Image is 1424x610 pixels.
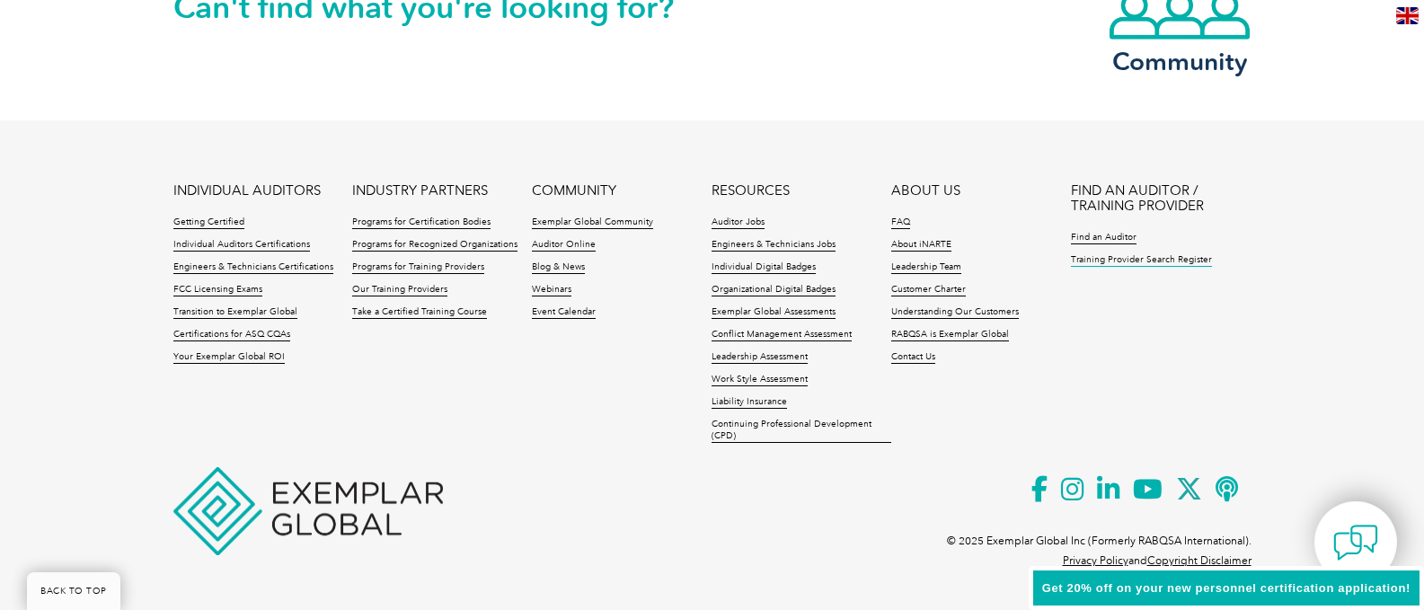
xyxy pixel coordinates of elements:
a: Understanding Our Customers [891,306,1019,319]
a: Conflict Management Assessment [712,329,852,341]
p: and [1063,551,1252,570]
a: Leadership Team [891,261,961,274]
a: Programs for Training Providers [352,261,484,274]
img: en [1396,7,1419,24]
a: Individual Auditors Certifications [173,239,310,252]
a: INDIVIDUAL AUDITORS [173,183,321,199]
a: Liability Insurance [712,396,787,409]
a: Organizational Digital Badges [712,284,836,296]
a: Engineers & Technicians Certifications [173,261,333,274]
a: Contact Us [891,351,935,364]
a: Webinars [532,284,571,296]
a: Find an Auditor [1071,232,1137,244]
a: Blog & News [532,261,585,274]
img: Exemplar Global [173,467,443,555]
a: BACK TO TOP [27,572,120,610]
a: COMMUNITY [532,183,616,199]
a: Our Training Providers [352,284,447,296]
a: Getting Certified [173,217,244,229]
a: Exemplar Global Assessments [712,306,836,319]
a: Your Exemplar Global ROI [173,351,285,364]
a: FAQ [891,217,910,229]
a: RESOURCES [712,183,790,199]
a: Certifications for ASQ CQAs [173,329,290,341]
a: Privacy Policy [1063,554,1128,567]
a: Continuing Professional Development (CPD) [712,419,891,443]
a: Programs for Certification Bodies [352,217,491,229]
a: RABQSA is Exemplar Global [891,329,1009,341]
a: Copyright Disclaimer [1147,554,1252,567]
a: Programs for Recognized Organizations [352,239,517,252]
a: Event Calendar [532,306,596,319]
a: Transition to Exemplar Global [173,306,297,319]
a: FCC Licensing Exams [173,284,262,296]
a: Exemplar Global Community [532,217,653,229]
a: Training Provider Search Register [1071,254,1212,267]
a: About iNARTE [891,239,951,252]
a: Work Style Assessment [712,374,808,386]
a: Engineers & Technicians Jobs [712,239,836,252]
a: FIND AN AUDITOR / TRAINING PROVIDER [1071,183,1251,214]
a: Customer Charter [891,284,966,296]
a: Take a Certified Training Course [352,306,487,319]
span: Get 20% off on your new personnel certification application! [1042,581,1411,595]
img: contact-chat.png [1333,520,1378,565]
a: INDUSTRY PARTNERS [352,183,488,199]
a: ABOUT US [891,183,960,199]
a: Leadership Assessment [712,351,808,364]
h3: Community [1108,50,1252,73]
a: Auditor Jobs [712,217,765,229]
a: Auditor Online [532,239,596,252]
a: Individual Digital Badges [712,261,816,274]
p: © 2025 Exemplar Global Inc (Formerly RABQSA International). [947,531,1252,551]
